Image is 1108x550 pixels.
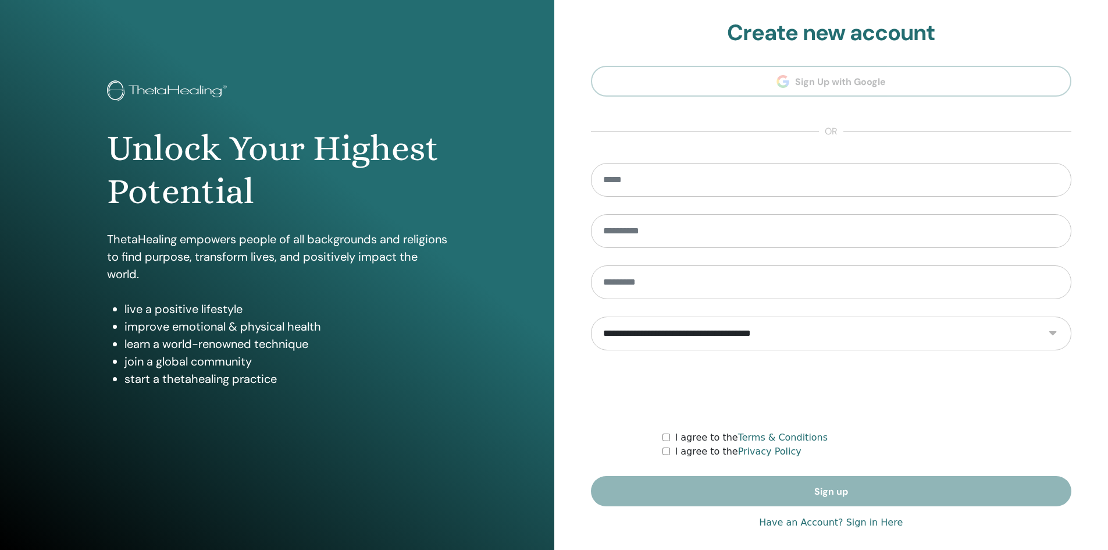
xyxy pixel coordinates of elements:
[675,431,828,445] label: I agree to the
[124,318,447,335] li: improve emotional & physical health
[675,445,801,459] label: I agree to the
[591,20,1072,47] h2: Create new account
[738,432,828,443] a: Terms & Conditions
[124,335,447,353] li: learn a world-renowned technique
[819,125,843,139] span: or
[738,446,801,457] a: Privacy Policy
[124,370,447,388] li: start a thetahealing practice
[743,368,920,413] iframe: reCAPTCHA
[124,353,447,370] li: join a global community
[124,300,447,318] li: live a positive lifestyle
[107,230,447,283] p: ThetaHealing empowers people of all backgrounds and religions to find purpose, transform lives, a...
[759,516,903,530] a: Have an Account? Sign in Here
[107,127,447,214] h1: Unlock Your Highest Potential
